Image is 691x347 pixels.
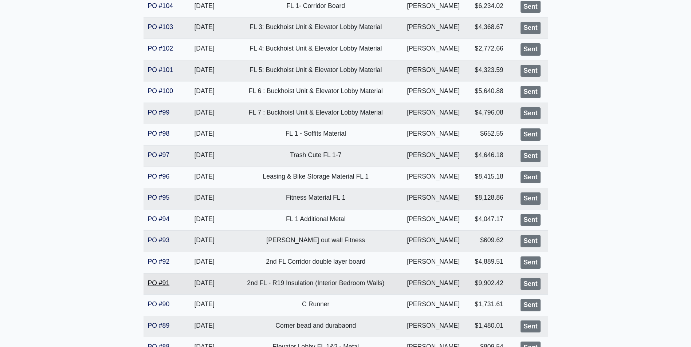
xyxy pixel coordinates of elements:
[465,209,508,231] td: $4,047.17
[401,167,465,188] td: [PERSON_NAME]
[148,236,170,244] a: PO #93
[521,65,540,77] div: Sent
[148,23,173,31] a: PO #103
[401,60,465,81] td: [PERSON_NAME]
[230,145,401,167] td: Trash Cute FL 1-7
[148,215,170,223] a: PO #94
[179,295,230,316] td: [DATE]
[521,86,540,98] div: Sent
[148,279,170,287] a: PO #91
[401,273,465,295] td: [PERSON_NAME]
[465,252,508,274] td: $4,889.51
[521,1,540,13] div: Sent
[521,128,540,141] div: Sent
[401,81,465,103] td: [PERSON_NAME]
[230,124,401,145] td: FL 1 - Soffits Material
[230,316,401,337] td: Corner bead and durabaond
[179,60,230,81] td: [DATE]
[521,278,540,290] div: Sent
[465,316,508,337] td: $1,480.01
[148,151,170,159] a: PO #97
[465,273,508,295] td: $9,902.42
[230,17,401,39] td: FL 3: Buckhoist Unit & Elevator Lobby Material
[401,252,465,274] td: [PERSON_NAME]
[465,60,508,81] td: $4,323.59
[179,17,230,39] td: [DATE]
[148,2,173,9] a: PO #104
[230,39,401,60] td: FL 4: Buckhoist Unit & Elevator Lobby Material
[521,107,540,120] div: Sent
[401,295,465,316] td: [PERSON_NAME]
[148,258,170,265] a: PO #92
[521,256,540,269] div: Sent
[401,39,465,60] td: [PERSON_NAME]
[521,192,540,205] div: Sent
[230,188,401,210] td: Fitness Material FL 1
[401,103,465,124] td: [PERSON_NAME]
[230,231,401,252] td: [PERSON_NAME] out wall Fitness
[148,66,173,73] a: PO #101
[179,188,230,210] td: [DATE]
[465,231,508,252] td: $609.62
[179,231,230,252] td: [DATE]
[521,171,540,184] div: Sent
[465,39,508,60] td: $2,772.66
[179,273,230,295] td: [DATE]
[401,124,465,145] td: [PERSON_NAME]
[148,173,170,180] a: PO #96
[521,235,540,247] div: Sent
[230,167,401,188] td: Leasing & Bike Storage Material FL 1
[230,103,401,124] td: FL 7 : Buckhoist Unit & Elevator Lobby Material
[230,81,401,103] td: FL 6 : Buckhoist Unit & Elevator Lobby Material
[465,188,508,210] td: $8,128.86
[230,60,401,81] td: FL 5: Buckhoist Unit & Elevator Lobby Material
[401,231,465,252] td: [PERSON_NAME]
[465,17,508,39] td: $4,368.67
[401,316,465,337] td: [PERSON_NAME]
[465,124,508,145] td: $652.55
[465,295,508,316] td: $1,731.61
[148,300,170,308] a: PO #90
[148,194,170,201] a: PO #95
[148,87,173,95] a: PO #100
[230,252,401,274] td: 2nd FL Corridor double layer board
[179,124,230,145] td: [DATE]
[148,130,170,137] a: PO #98
[401,17,465,39] td: [PERSON_NAME]
[179,252,230,274] td: [DATE]
[179,81,230,103] td: [DATE]
[179,103,230,124] td: [DATE]
[465,145,508,167] td: $4,646.18
[179,39,230,60] td: [DATE]
[521,150,540,162] div: Sent
[230,209,401,231] td: FL 1 Additional Metal
[465,167,508,188] td: $8,415.18
[148,45,173,52] a: PO #102
[148,322,170,329] a: PO #89
[521,22,540,34] div: Sent
[179,209,230,231] td: [DATE]
[521,320,540,333] div: Sent
[230,295,401,316] td: C Runner
[179,145,230,167] td: [DATE]
[179,167,230,188] td: [DATE]
[521,43,540,56] div: Sent
[148,109,170,116] a: PO #99
[179,316,230,337] td: [DATE]
[401,209,465,231] td: [PERSON_NAME]
[465,103,508,124] td: $4,796.08
[465,81,508,103] td: $5,640.88
[401,145,465,167] td: [PERSON_NAME]
[401,188,465,210] td: [PERSON_NAME]
[521,299,540,311] div: Sent
[230,273,401,295] td: 2nd FL - R19 Insulation (Interior Bedroom Walls)
[521,214,540,226] div: Sent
